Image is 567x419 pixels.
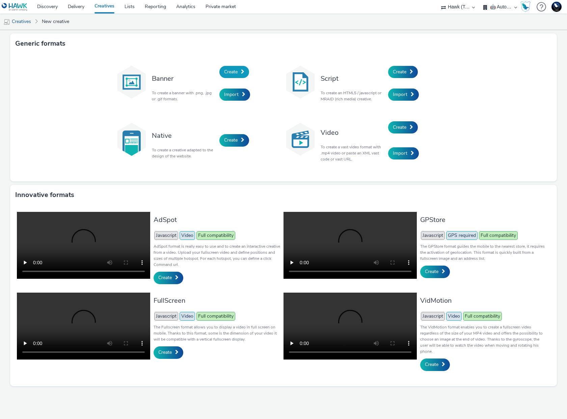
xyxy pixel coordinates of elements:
[38,14,73,30] a: New creative
[393,150,407,156] span: Import
[420,215,547,224] h3: GPStore
[224,137,238,143] span: Create
[154,243,280,268] p: AdSpot format is really easy to use and to create an interactive creative from a video. Upload yo...
[425,361,438,368] span: Create
[463,312,502,321] span: Full compatibility
[420,359,450,371] a: Create
[154,324,280,342] p: The Fullscreen format allows you to display a video in full screen on mobile. Thanks to this form...
[420,296,547,305] h3: VidMotion
[283,122,317,156] img: video.svg
[388,89,419,101] a: Import
[15,190,74,200] h3: Innovative formats
[158,349,172,355] span: Create
[152,90,216,102] p: To create a banner with .png, .jpg or .gif formats.
[321,74,385,83] h3: Script
[152,147,216,159] p: To create a creative adapted to the design of the website.
[154,346,183,359] a: Create
[388,147,419,159] a: Import
[551,2,562,12] img: Support Hawk
[446,231,478,240] span: GPS required
[115,65,148,99] img: banner.svg
[421,312,445,321] span: Javascript
[152,131,216,140] h3: Native
[154,272,183,284] a: Create
[421,231,445,240] span: Javascript
[154,312,178,321] span: Javascript
[2,3,28,11] img: undefined Logo
[154,215,280,224] h3: AdSpot
[393,91,407,98] span: Import
[393,69,406,75] span: Create
[180,312,195,321] span: Video
[446,312,462,321] span: Video
[154,296,280,305] h3: FullScreen
[321,144,385,162] p: To create a vast video format with .mp4 video or paste an XML vast code or vast URL.
[154,231,178,240] span: Javascript
[520,1,531,12] img: Hawk Academy
[420,266,450,278] a: Create
[180,231,195,240] span: Video
[479,231,518,240] span: Full compatibility
[388,66,418,78] a: Create
[283,65,317,99] img: code.svg
[219,134,249,146] a: Create
[158,274,172,281] span: Create
[115,122,148,156] img: native.svg
[219,66,249,78] a: Create
[420,324,547,354] p: The VidMotion format enables you to create a fullscreen video regardless of the size of your MP4 ...
[425,268,438,275] span: Create
[393,124,406,130] span: Create
[3,19,10,25] img: mobile
[520,1,533,12] a: Hawk Academy
[196,231,235,240] span: Full compatibility
[219,89,250,101] a: Import
[321,90,385,102] p: To create an HTML5 / javascript or MRAID (rich media) creative.
[420,243,547,262] p: The GPStore format guides the mobile to the nearest store, it requires the activation of geolocat...
[15,39,65,49] h3: Generic formats
[224,91,239,98] span: Import
[321,128,385,137] h3: Video
[224,69,238,75] span: Create
[152,74,216,83] h3: Banner
[196,312,235,321] span: Full compatibility
[388,121,418,133] a: Create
